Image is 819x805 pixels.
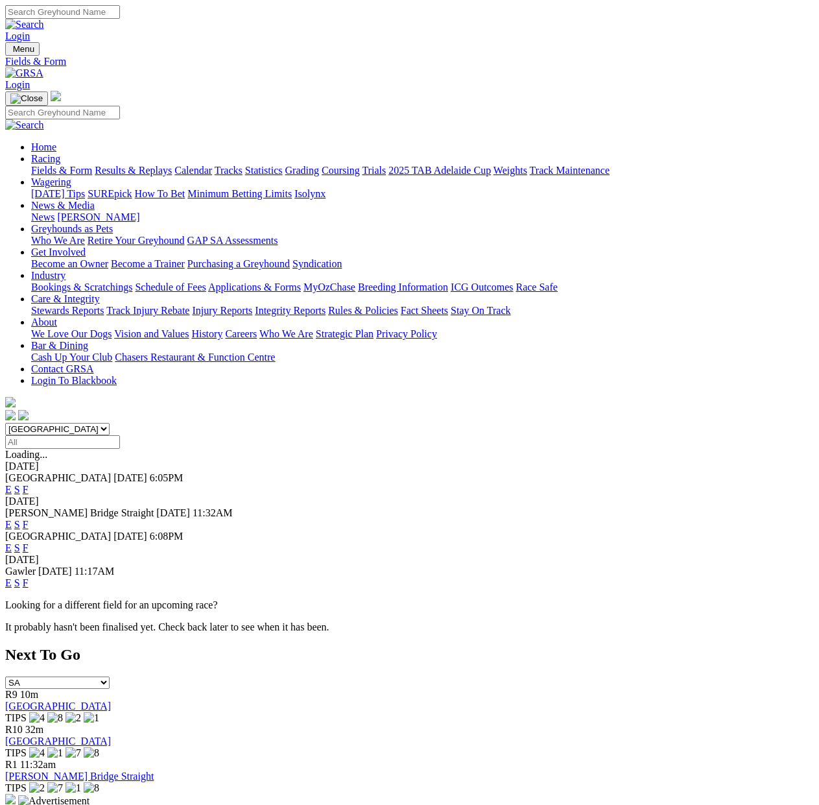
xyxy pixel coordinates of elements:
a: Retire Your Greyhound [88,235,185,246]
a: F [23,484,29,495]
img: 1 [47,747,63,759]
img: 2 [29,782,45,794]
img: 4 [29,712,45,724]
a: Login [5,79,30,90]
a: [GEOGRAPHIC_DATA] [5,701,111,712]
span: [GEOGRAPHIC_DATA] [5,472,111,483]
a: Bookings & Scratchings [31,282,132,293]
a: Industry [31,270,65,281]
p: Looking for a different field for an upcoming race? [5,599,814,611]
a: Home [31,141,56,152]
a: Track Injury Rebate [106,305,189,316]
a: SUREpick [88,188,132,199]
a: E [5,519,12,530]
a: MyOzChase [303,282,355,293]
a: E [5,542,12,553]
img: 2 [65,712,81,724]
span: [GEOGRAPHIC_DATA] [5,531,111,542]
a: Login [5,30,30,42]
a: Fact Sheets [401,305,448,316]
a: Bar & Dining [31,340,88,351]
img: 15187_Greyhounds_GreysPlayCentral_Resize_SA_WebsiteBanner_300x115_2025.jpg [5,794,16,804]
a: Tracks [215,165,243,176]
img: 1 [84,712,99,724]
span: R10 [5,724,23,735]
a: Vision and Values [114,328,189,339]
a: Weights [493,165,527,176]
span: TIPS [5,712,27,723]
a: F [23,542,29,553]
div: [DATE] [5,461,814,472]
a: S [14,577,20,588]
span: Menu [13,44,34,54]
div: Wagering [31,188,814,200]
img: Search [5,19,44,30]
span: TIPS [5,747,27,758]
img: 8 [84,782,99,794]
a: Strategic Plan [316,328,374,339]
img: 1 [65,782,81,794]
a: Become a Trainer [111,258,185,269]
span: [DATE] [113,531,147,542]
a: Fields & Form [5,56,814,67]
span: 11:32AM [193,507,233,518]
a: Purchasing a Greyhound [187,258,290,269]
span: R1 [5,759,18,770]
a: Breeding Information [358,282,448,293]
span: 10m [20,689,38,700]
a: Results & Replays [95,165,172,176]
a: Minimum Betting Limits [187,188,292,199]
img: GRSA [5,67,43,79]
a: We Love Our Dogs [31,328,112,339]
a: GAP SA Assessments [187,235,278,246]
a: Schedule of Fees [135,282,206,293]
a: Greyhounds as Pets [31,223,113,234]
span: 6:08PM [150,531,184,542]
a: Login To Blackbook [31,375,117,386]
input: Select date [5,435,120,449]
a: Coursing [322,165,360,176]
a: Stay On Track [451,305,510,316]
a: News [31,211,54,222]
a: [PERSON_NAME] [57,211,139,222]
span: [PERSON_NAME] Bridge Straight [5,507,154,518]
a: Contact GRSA [31,363,93,374]
img: 8 [47,712,63,724]
a: F [23,519,29,530]
a: Rules & Policies [328,305,398,316]
a: Cash Up Your Club [31,352,112,363]
span: 11:17AM [75,566,115,577]
a: [DATE] Tips [31,188,85,199]
a: About [31,317,57,328]
a: Track Maintenance [530,165,610,176]
div: Care & Integrity [31,305,814,317]
a: Who We Are [31,235,85,246]
div: [DATE] [5,496,814,507]
button: Toggle navigation [5,42,40,56]
div: News & Media [31,211,814,223]
a: 2025 TAB Adelaide Cup [388,165,491,176]
div: Greyhounds as Pets [31,235,814,246]
a: Grading [285,165,319,176]
a: History [191,328,222,339]
a: Care & Integrity [31,293,100,304]
div: About [31,328,814,340]
a: Syndication [292,258,342,269]
span: [DATE] [113,472,147,483]
a: Trials [362,165,386,176]
a: Get Involved [31,246,86,258]
a: Privacy Policy [376,328,437,339]
h2: Next To Go [5,646,814,664]
span: 32m [25,724,43,735]
span: Gawler [5,566,36,577]
partial: It probably hasn't been finalised yet. Check back later to see when it has been. [5,621,329,632]
a: E [5,577,12,588]
a: Race Safe [516,282,557,293]
div: Racing [31,165,814,176]
div: Get Involved [31,258,814,270]
img: facebook.svg [5,410,16,420]
a: Chasers Restaurant & Function Centre [115,352,275,363]
a: Stewards Reports [31,305,104,316]
img: 4 [29,747,45,759]
a: Integrity Reports [255,305,326,316]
